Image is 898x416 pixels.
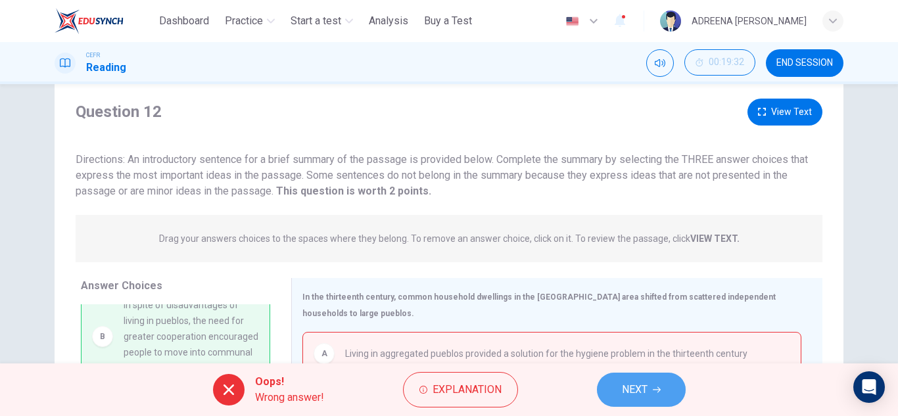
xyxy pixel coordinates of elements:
[76,153,808,197] span: Directions: An introductory sentence for a brief summary of the passage is provided below. Comple...
[424,13,472,29] span: Buy a Test
[345,346,747,361] span: Living in aggregated pueblos provided a solution for the hygiene problem in the thirteenth century
[364,9,414,33] button: Analysis
[302,292,776,318] span: In the thirteenth century, common household dwellings in the [GEOGRAPHIC_DATA] area shifted from ...
[225,13,263,29] span: Practice
[433,381,502,399] span: Explanation
[369,13,408,29] span: Analysis
[154,9,214,33] button: Dashboard
[646,49,674,77] div: Mute
[747,99,822,126] button: View Text
[124,297,259,376] span: In spite of disadvantages of living in pueblos, the need for greater cooperation encouraged peopl...
[55,8,154,34] a: ELTC logo
[419,9,477,33] button: Buy a Test
[76,101,162,122] h4: Question 12
[684,49,755,77] div: Hide
[255,374,324,390] span: Oops!
[55,8,124,34] img: ELTC logo
[403,372,518,407] button: Explanation
[660,11,681,32] img: Profile picture
[285,9,358,33] button: Start a test
[776,58,833,68] span: END SESSION
[314,343,335,364] div: A
[692,13,807,29] div: ADREENA [PERSON_NAME]
[622,381,648,399] span: NEXT
[273,185,431,197] strong: This question is worth 2 points.
[709,57,744,68] span: 00:19:32
[220,9,280,33] button: Practice
[690,233,740,244] strong: VIEW TEXT.
[291,13,341,29] span: Start a test
[853,371,885,403] div: Open Intercom Messenger
[159,233,740,244] p: Drag your answers choices to the spaces where they belong. To remove an answer choice, click on i...
[86,60,126,76] h1: Reading
[684,49,755,76] button: 00:19:32
[159,13,209,29] span: Dashboard
[92,326,113,347] div: B
[597,373,686,407] button: NEXT
[255,390,324,405] span: Wrong answer!
[766,49,843,77] button: END SESSION
[86,51,100,60] span: CEFR
[81,279,162,292] span: Answer Choices
[564,16,580,26] img: en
